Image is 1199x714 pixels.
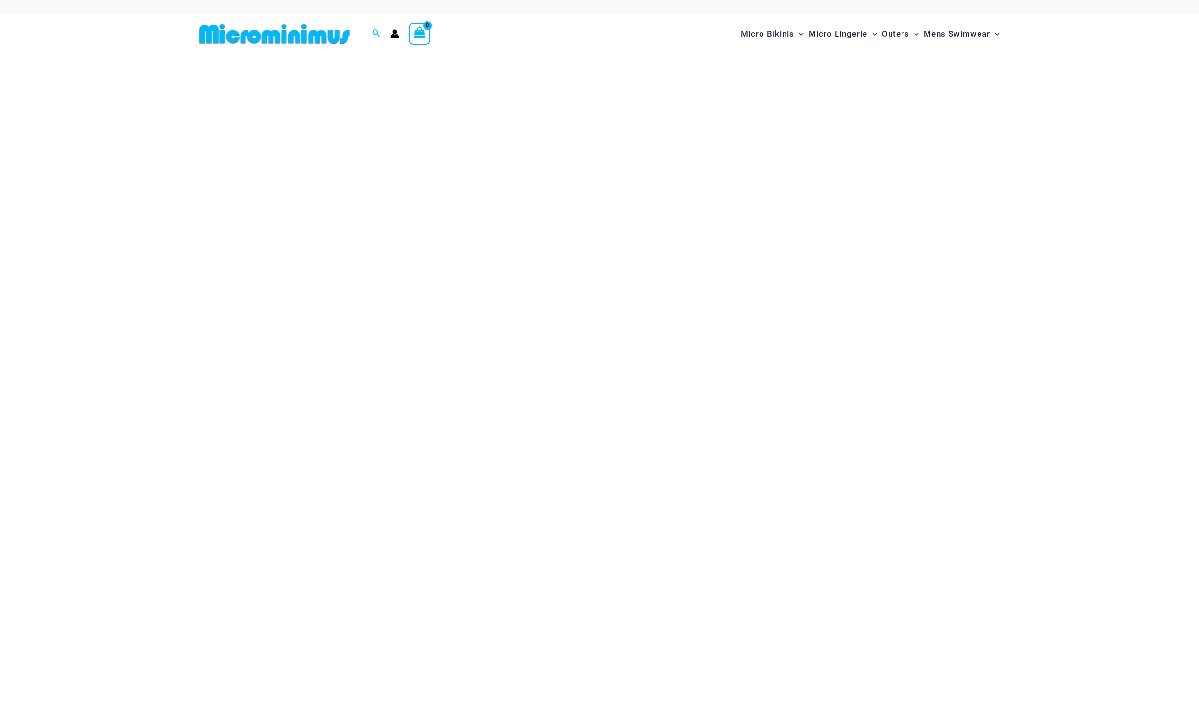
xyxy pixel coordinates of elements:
span: Micro Bikinis [741,22,794,46]
a: View Shopping Cart, empty [409,23,431,45]
span: Menu Toggle [867,22,877,46]
a: OutersMenu ToggleMenu Toggle [879,19,921,49]
a: Search icon link [372,28,381,40]
span: Menu Toggle [909,22,919,46]
a: Micro LingerieMenu ToggleMenu Toggle [806,19,879,49]
span: Outers [882,22,909,46]
img: MM SHOP LOGO FLAT [195,23,354,45]
span: Mens Swimwear [924,22,990,46]
nav: Site Navigation [737,18,1004,50]
a: Mens SwimwearMenu ToggleMenu Toggle [921,19,1002,49]
a: Account icon link [390,29,399,38]
span: Menu Toggle [990,22,1000,46]
span: Menu Toggle [794,22,804,46]
a: Micro BikinisMenu ToggleMenu Toggle [738,19,806,49]
span: Micro Lingerie [809,22,867,46]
